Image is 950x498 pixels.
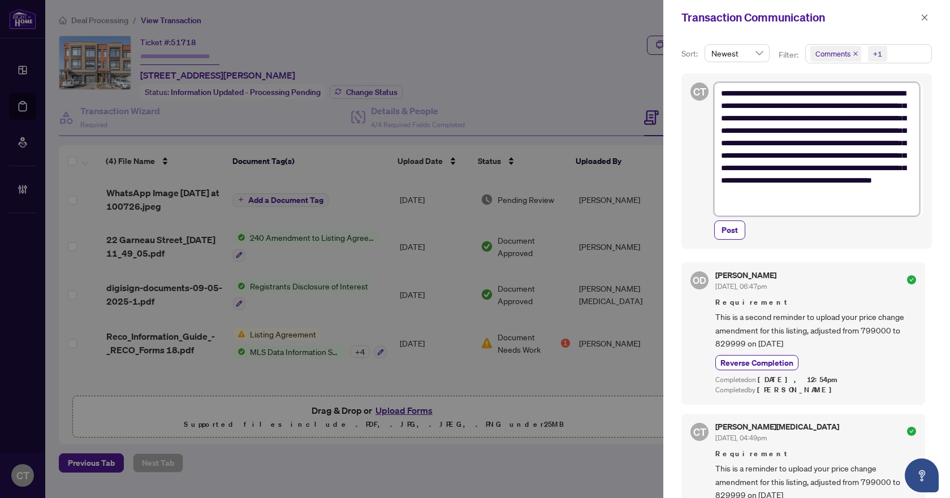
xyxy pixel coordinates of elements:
button: Open asap [905,458,939,492]
span: Newest [711,45,763,62]
div: Completed by [715,385,916,396]
div: +1 [873,48,882,59]
span: OD [693,273,706,288]
span: Reverse Completion [720,357,793,369]
h5: [PERSON_NAME] [715,271,776,279]
span: Requirement [715,448,916,460]
span: Requirement [715,297,916,308]
h5: [PERSON_NAME][MEDICAL_DATA] [715,423,839,431]
p: Filter: [779,49,800,61]
span: This is a second reminder to upload your price change amendment for this listing, adjusted from 7... [715,310,916,350]
span: check-circle [907,427,916,436]
span: check-circle [907,275,916,284]
span: Post [722,221,738,239]
span: CT [693,84,706,99]
button: Reverse Completion [715,355,798,370]
span: close [853,51,858,57]
span: [PERSON_NAME] [757,385,838,395]
span: Comments [810,46,861,62]
span: [DATE], 12:54pm [758,375,839,384]
span: Comments [815,48,850,59]
span: [DATE], 04:49pm [715,434,767,442]
span: [DATE], 06:47pm [715,282,767,291]
div: Transaction Communication [681,9,917,26]
div: Completed on [715,375,916,386]
span: CT [693,424,706,440]
button: Post [714,220,745,240]
p: Sort: [681,47,700,60]
span: close [921,14,929,21]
